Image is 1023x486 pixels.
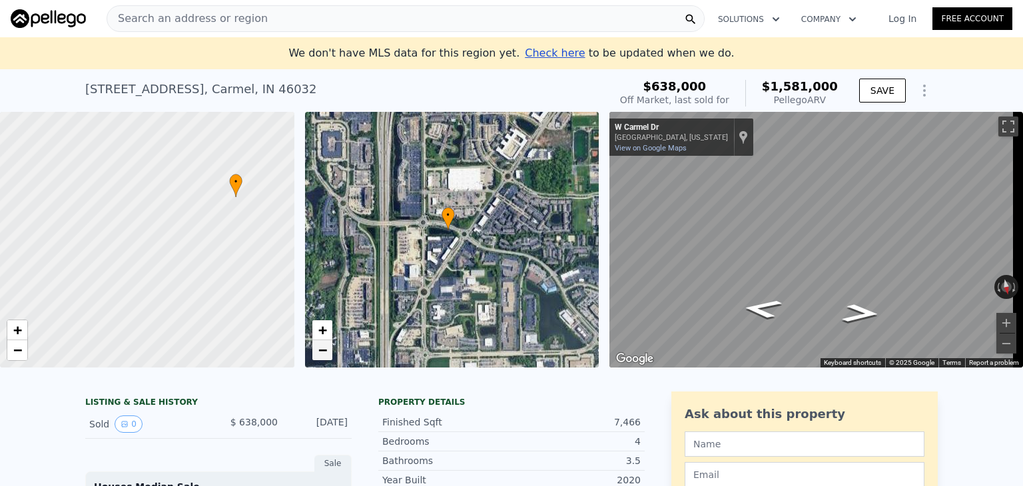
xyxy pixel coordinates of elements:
button: Zoom in [996,313,1016,333]
div: Finished Sqft [382,415,511,429]
div: 3.5 [511,454,641,467]
a: Zoom out [312,340,332,360]
button: Rotate clockwise [1012,275,1019,299]
button: Company [791,7,867,31]
span: $1,581,000 [762,79,838,93]
div: • [442,207,455,230]
a: Zoom in [312,320,332,340]
button: Rotate counterclockwise [994,275,1002,299]
path: Go East, W Carmel Dr [725,294,799,322]
button: Keyboard shortcuts [824,358,881,367]
div: [GEOGRAPHIC_DATA], [US_STATE] [615,133,728,142]
div: Sale [314,455,352,472]
img: Pellego [11,9,86,28]
div: [DATE] [288,415,348,433]
button: Toggle fullscreen view [998,117,1018,136]
div: to be updated when we do. [525,45,734,61]
button: Reset the view [999,274,1014,300]
div: W Carmel Dr [615,122,728,133]
a: Terms (opens in new tab) [942,359,961,366]
a: Zoom out [7,340,27,360]
button: Show Options [911,77,938,104]
span: © 2025 Google [889,359,934,366]
path: Go West, W Carmel Dr [827,300,896,327]
div: Bedrooms [382,435,511,448]
div: • [229,174,242,197]
div: Map [609,112,1023,367]
span: − [318,342,326,358]
a: Show location on map [739,130,748,144]
a: Log In [872,12,932,25]
button: SAVE [859,79,906,103]
span: Search an address or region [107,11,268,27]
div: Ask about this property [685,405,924,423]
div: Sold [89,415,208,433]
a: Open this area in Google Maps (opens a new window) [613,350,657,367]
div: Street View [609,112,1023,367]
a: Zoom in [7,320,27,340]
a: Free Account [932,7,1012,30]
div: Off Market, last sold for [620,93,729,107]
span: • [229,176,242,188]
div: Pellego ARV [762,93,838,107]
span: Check here [525,47,585,59]
button: Zoom out [996,334,1016,354]
a: View on Google Maps [615,144,687,152]
div: Property details [378,397,645,407]
button: View historical data [115,415,143,433]
input: Name [685,431,924,457]
span: − [13,342,22,358]
a: Report a problem [969,359,1019,366]
span: + [318,322,326,338]
span: $ 638,000 [230,417,278,427]
div: 4 [511,435,641,448]
span: • [442,209,455,221]
div: [STREET_ADDRESS] , Carmel , IN 46032 [85,80,317,99]
span: + [13,322,22,338]
div: LISTING & SALE HISTORY [85,397,352,410]
div: Bathrooms [382,454,511,467]
div: We don't have MLS data for this region yet. [288,45,734,61]
div: 7,466 [511,415,641,429]
span: $638,000 [643,79,707,93]
img: Google [613,350,657,367]
button: Solutions [707,7,791,31]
